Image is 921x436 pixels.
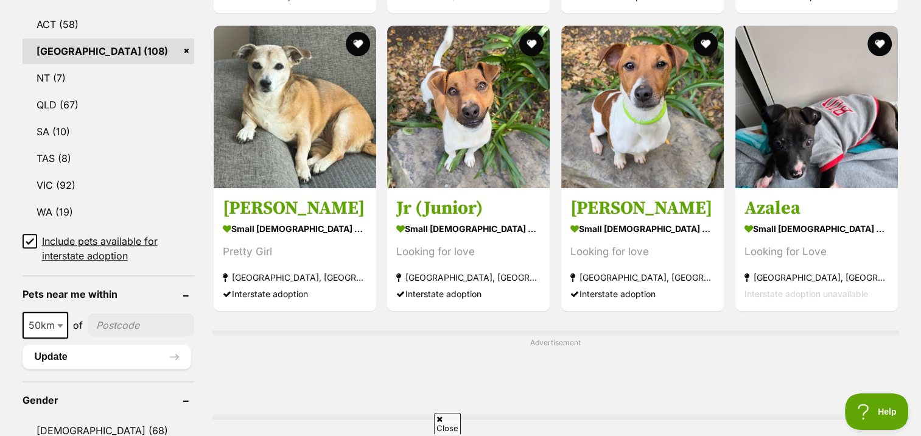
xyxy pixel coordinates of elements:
[744,289,868,299] span: Interstate adoption unavailable
[223,269,367,286] strong: [GEOGRAPHIC_DATA], [GEOGRAPHIC_DATA]
[396,244,541,260] div: Looking for love
[23,12,194,37] a: ACT (58)
[24,317,67,334] span: 50km
[387,188,550,311] a: Jr (Junior) small [DEMOGRAPHIC_DATA] Dog Looking for love [GEOGRAPHIC_DATA], [GEOGRAPHIC_DATA] In...
[744,244,889,260] div: Looking for Love
[387,26,550,188] img: Jr (Junior) - Jack Russell Terrier Dog
[223,286,367,302] div: Interstate adoption
[845,393,909,430] iframe: Help Scout Beacon - Open
[23,92,194,118] a: QLD (67)
[519,32,544,56] button: favourite
[23,345,191,369] button: Update
[214,188,376,311] a: [PERSON_NAME] small [DEMOGRAPHIC_DATA] Dog Pretty Girl [GEOGRAPHIC_DATA], [GEOGRAPHIC_DATA] Inter...
[23,65,194,91] a: NT (7)
[88,314,194,337] input: postcode
[693,32,718,56] button: favourite
[23,312,68,339] span: 50km
[561,26,724,188] img: Sawyer - Jack Russell Terrier Dog
[570,286,715,302] div: Interstate adoption
[561,188,724,311] a: [PERSON_NAME] small [DEMOGRAPHIC_DATA] Dog Looking for love [GEOGRAPHIC_DATA], [GEOGRAPHIC_DATA] ...
[73,318,83,332] span: of
[744,197,889,220] h3: Azalea
[396,286,541,302] div: Interstate adoption
[867,32,892,56] button: favourite
[735,188,898,311] a: Azalea small [DEMOGRAPHIC_DATA] Dog Looking for Love [GEOGRAPHIC_DATA], [GEOGRAPHIC_DATA] Interst...
[570,197,715,220] h3: [PERSON_NAME]
[23,38,194,64] a: [GEOGRAPHIC_DATA] (108)
[744,220,889,237] strong: small [DEMOGRAPHIC_DATA] Dog
[23,172,194,198] a: VIC (92)
[214,26,376,188] img: Shana - Jack Russell Terrier Dog
[23,234,194,263] a: Include pets available for interstate adoption
[23,289,194,300] header: Pets near me within
[23,395,194,406] header: Gender
[570,269,715,286] strong: [GEOGRAPHIC_DATA], [GEOGRAPHIC_DATA]
[223,244,367,260] div: Pretty Girl
[570,220,715,237] strong: small [DEMOGRAPHIC_DATA] Dog
[345,32,369,56] button: favourite
[23,146,194,171] a: TAS (8)
[396,220,541,237] strong: small [DEMOGRAPHIC_DATA] Dog
[396,197,541,220] h3: Jr (Junior)
[223,197,367,220] h3: [PERSON_NAME]
[223,220,367,237] strong: small [DEMOGRAPHIC_DATA] Dog
[23,199,194,225] a: WA (19)
[212,331,899,420] div: Advertisement
[570,244,715,260] div: Looking for love
[434,413,461,434] span: Close
[42,234,194,263] span: Include pets available for interstate adoption
[396,269,541,286] strong: [GEOGRAPHIC_DATA], [GEOGRAPHIC_DATA]
[23,119,194,144] a: SA (10)
[735,26,898,188] img: Azalea - American Staffordshire Terrier Dog
[744,269,889,286] strong: [GEOGRAPHIC_DATA], [GEOGRAPHIC_DATA]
